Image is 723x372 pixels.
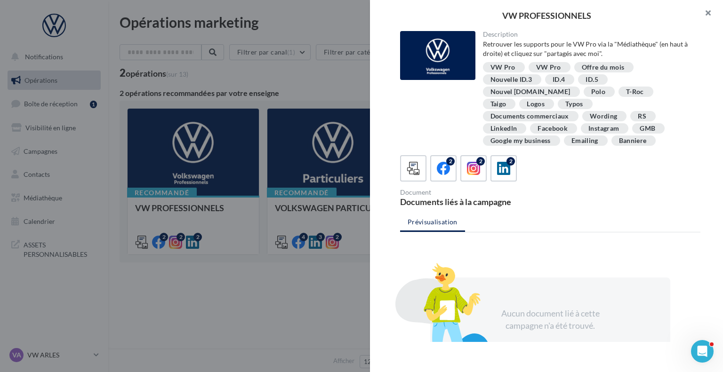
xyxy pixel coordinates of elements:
div: VW Pro [490,64,515,71]
div: 2 [506,157,515,166]
div: Polo [591,88,605,95]
div: Documents liés à la campagne [400,198,546,206]
div: VW Pro [536,64,561,71]
div: Wording [590,113,617,120]
div: Retrouver les supports pour le VW Pro via la "Médiathèque" (en haut à droite) et cliquez sur "par... [483,40,693,58]
div: Taigo [490,101,506,108]
div: Document [400,189,546,196]
div: Instagram [588,125,619,132]
div: Logos [527,101,545,108]
div: T-Roc [626,88,644,95]
div: 2 [446,157,455,166]
div: Nouvelle ID.3 [490,76,532,83]
div: RS [638,113,646,120]
div: ID.4 [553,76,565,83]
div: ID.5 [586,76,598,83]
div: GMB [640,125,655,132]
div: Documents commerciaux [490,113,569,120]
div: Offre du mois [582,64,625,71]
div: Banniere [619,137,647,144]
div: Nouvel [DOMAIN_NAME] [490,88,570,95]
div: Linkedln [490,125,517,132]
div: 2 [476,157,485,166]
div: Typos [565,101,583,108]
div: Emailing [571,137,598,144]
div: Description [483,31,693,38]
iframe: Intercom live chat [691,340,714,363]
div: VW PROFESSIONNELS [385,11,708,20]
div: Aucun document lié à cette campagne n'a été trouvé. [490,308,610,332]
div: Google my business [490,137,551,144]
div: Facebook [538,125,568,132]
